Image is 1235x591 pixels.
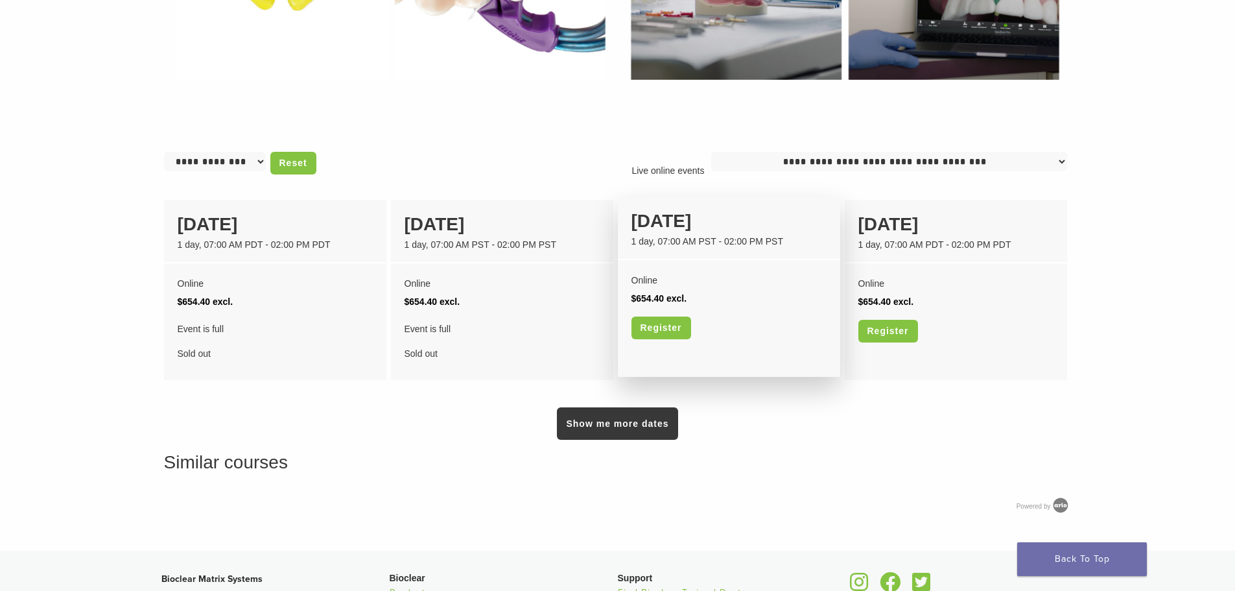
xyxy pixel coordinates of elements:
[178,320,373,363] div: Sold out
[893,296,913,307] span: excl.
[858,211,1053,238] div: [DATE]
[631,271,827,289] div: Online
[1017,503,1072,510] a: Powered by
[858,296,891,307] span: $654.40
[405,296,438,307] span: $654.40
[1051,496,1070,515] img: Arlo training & Event Software
[625,164,711,178] p: Live online events
[390,573,425,583] span: Bioclear
[178,320,373,338] span: Event is full
[213,296,233,307] span: excl.
[858,274,1053,293] div: Online
[618,573,653,583] span: Support
[405,320,600,338] span: Event is full
[405,320,600,363] div: Sold out
[178,274,373,293] div: Online
[858,238,1053,252] div: 1 day, 07:00 AM PDT - 02:00 PM PDT
[631,317,691,339] a: Register
[631,293,665,304] span: $654.40
[631,208,827,235] div: [DATE]
[666,293,687,304] span: excl.
[405,274,600,293] div: Online
[405,238,600,252] div: 1 day, 07:00 AM PST - 02:00 PM PST
[557,407,677,440] a: Show me more dates
[858,320,918,343] a: Register
[161,573,263,585] strong: Bioclear Matrix Systems
[440,296,460,307] span: excl.
[178,238,373,252] div: 1 day, 07:00 AM PDT - 02:00 PM PDT
[405,211,600,238] div: [DATE]
[164,449,1072,476] h3: Similar courses
[270,152,316,175] a: Reset
[178,296,211,307] span: $654.40
[631,235,827,248] div: 1 day, 07:00 AM PST - 02:00 PM PST
[178,211,373,238] div: [DATE]
[1017,542,1147,576] a: Back To Top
